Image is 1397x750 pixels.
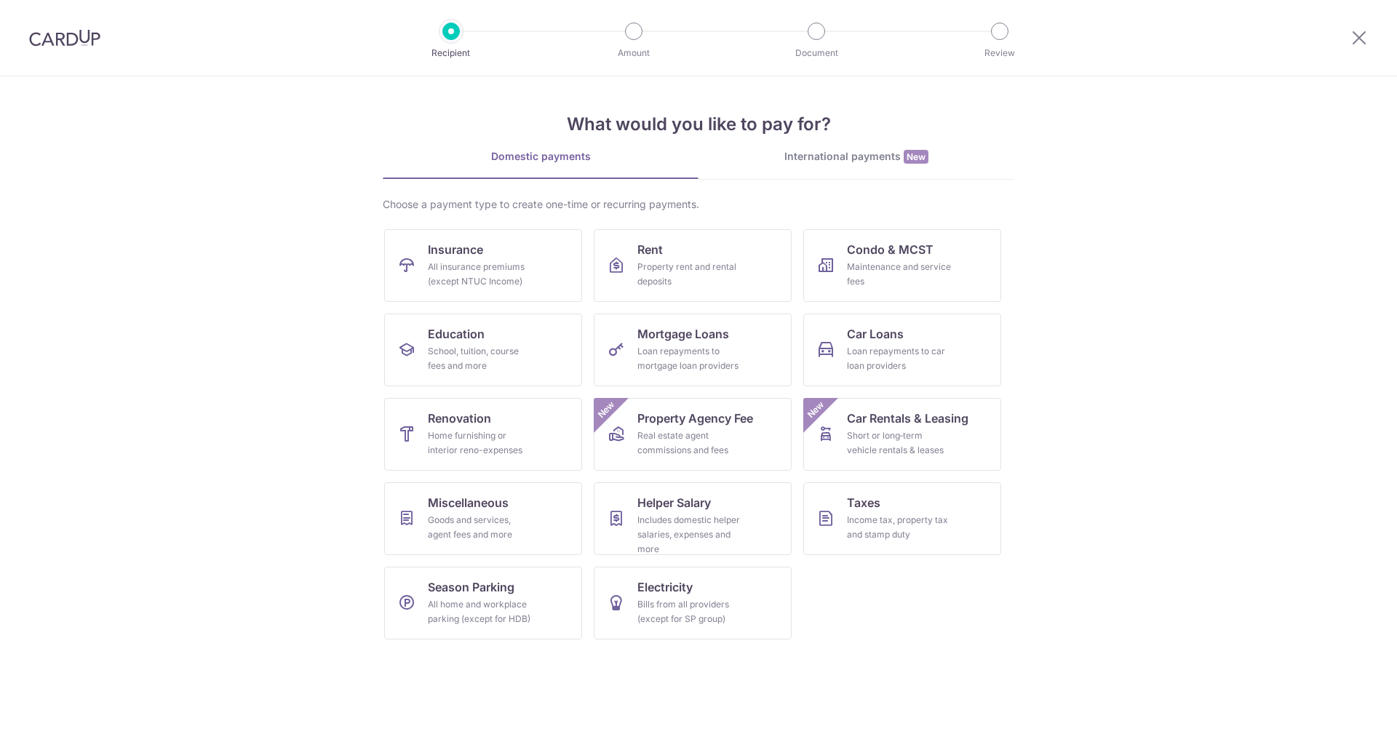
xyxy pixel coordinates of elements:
[428,241,483,258] span: Insurance
[637,260,742,289] div: Property rent and rental deposits
[428,428,533,458] div: Home furnishing or interior reno-expenses
[383,197,1014,212] div: Choose a payment type to create one-time or recurring payments.
[594,314,792,386] a: Mortgage LoansLoan repayments to mortgage loan providers
[397,46,505,60] p: Recipient
[428,410,491,427] span: Renovation
[847,260,952,289] div: Maintenance and service fees
[637,344,742,373] div: Loan repayments to mortgage loan providers
[803,229,1001,302] a: Condo & MCSTMaintenance and service fees
[847,325,904,343] span: Car Loans
[383,111,1014,137] h4: What would you like to pay for?
[428,260,533,289] div: All insurance premiums (except NTUC Income)
[803,314,1001,386] a: Car LoansLoan repayments to car loan providers
[847,494,880,511] span: Taxes
[384,482,582,555] a: MiscellaneousGoods and services, agent fees and more
[428,494,509,511] span: Miscellaneous
[637,241,663,258] span: Rent
[803,398,1001,471] a: Car Rentals & LeasingShort or long‑term vehicle rentals & leasesNew
[428,513,533,542] div: Goods and services, agent fees and more
[637,513,742,556] div: Includes domestic helper salaries, expenses and more
[847,344,952,373] div: Loan repayments to car loan providers
[594,398,618,422] span: New
[384,567,582,639] a: Season ParkingAll home and workplace parking (except for HDB)
[803,482,1001,555] a: TaxesIncome tax, property tax and stamp duty
[594,229,792,302] a: RentProperty rent and rental deposits
[637,325,729,343] span: Mortgage Loans
[847,428,952,458] div: Short or long‑term vehicle rentals & leases
[594,398,792,471] a: Property Agency FeeReal estate agent commissions and feesNew
[904,150,928,164] span: New
[637,410,753,427] span: Property Agency Fee
[637,578,693,596] span: Electricity
[946,46,1054,60] p: Review
[428,578,514,596] span: Season Parking
[698,149,1014,164] div: International payments
[594,482,792,555] a: Helper SalaryIncludes domestic helper salaries, expenses and more
[383,149,698,164] div: Domestic payments
[428,325,485,343] span: Education
[637,597,742,626] div: Bills from all providers (except for SP group)
[763,46,870,60] p: Document
[384,314,582,386] a: EducationSchool, tuition, course fees and more
[637,428,742,458] div: Real estate agent commissions and fees
[580,46,688,60] p: Amount
[384,398,582,471] a: RenovationHome furnishing or interior reno-expenses
[384,229,582,302] a: InsuranceAll insurance premiums (except NTUC Income)
[804,398,828,422] span: New
[637,494,711,511] span: Helper Salary
[847,410,968,427] span: Car Rentals & Leasing
[29,29,100,47] img: CardUp
[428,597,533,626] div: All home and workplace parking (except for HDB)
[847,241,934,258] span: Condo & MCST
[594,567,792,639] a: ElectricityBills from all providers (except for SP group)
[847,513,952,542] div: Income tax, property tax and stamp duty
[428,344,533,373] div: School, tuition, course fees and more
